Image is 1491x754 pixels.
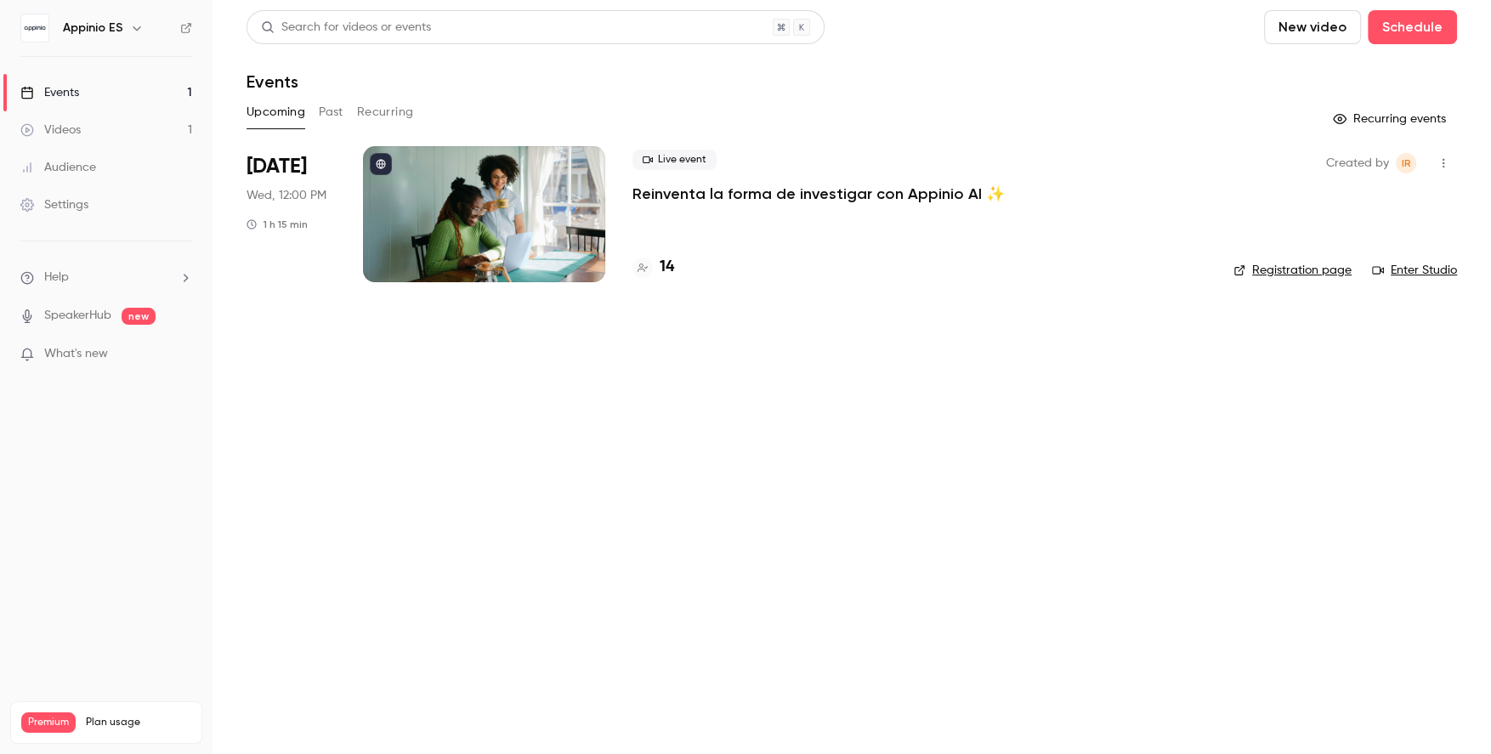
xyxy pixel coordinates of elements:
[319,99,343,126] button: Past
[357,99,414,126] button: Recurring
[1396,153,1416,173] span: Isabella Rentería Berrospe
[20,269,192,286] li: help-dropdown-opener
[44,345,108,363] span: What's new
[1372,262,1457,279] a: Enter Studio
[20,196,88,213] div: Settings
[261,19,431,37] div: Search for videos or events
[20,84,79,101] div: Events
[44,307,111,325] a: SpeakerHub
[20,159,96,176] div: Audience
[660,256,674,279] h4: 14
[632,150,717,170] span: Live event
[1368,10,1457,44] button: Schedule
[21,14,48,42] img: Appinio ES
[632,184,1005,204] a: Reinventa la forma de investigar con Appinio AI ✨
[1325,105,1457,133] button: Recurring events
[44,269,69,286] span: Help
[247,153,307,180] span: [DATE]
[247,187,326,204] span: Wed, 12:00 PM
[1402,153,1411,173] span: IR
[1326,153,1389,173] span: Created by
[21,712,76,733] span: Premium
[247,99,305,126] button: Upcoming
[86,716,191,729] span: Plan usage
[1264,10,1361,44] button: New video
[20,122,81,139] div: Videos
[1233,262,1352,279] a: Registration page
[632,256,674,279] a: 14
[247,218,308,231] div: 1 h 15 min
[122,308,156,325] span: new
[247,146,336,282] div: Oct 22 Wed, 12:00 PM (Europe/Madrid)
[247,71,298,92] h1: Events
[63,20,123,37] h6: Appinio ES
